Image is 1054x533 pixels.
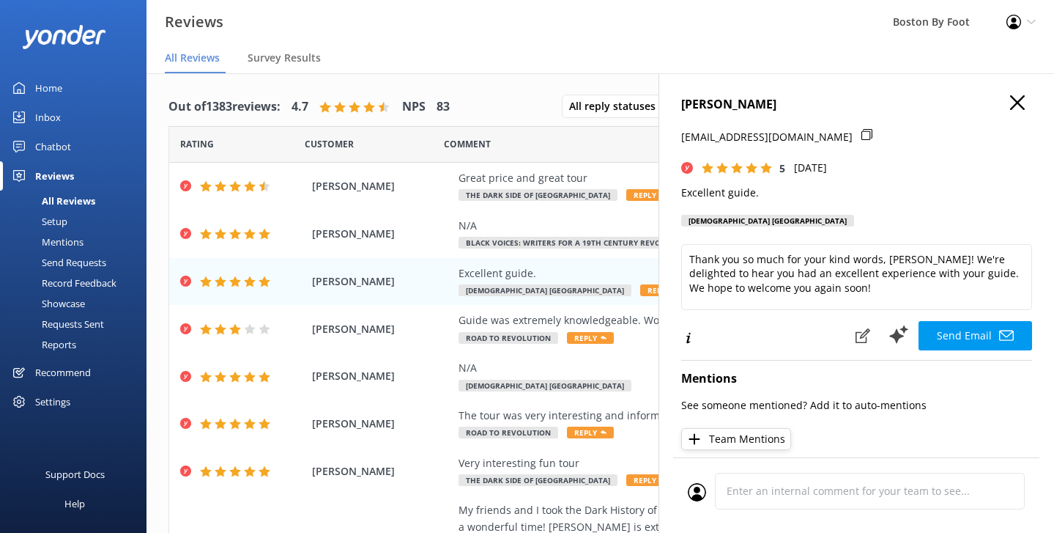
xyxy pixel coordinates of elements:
[312,368,451,384] span: [PERSON_NAME]
[437,98,450,117] h4: 83
[459,360,932,376] div: N/A
[312,273,451,290] span: [PERSON_NAME]
[312,178,451,194] span: [PERSON_NAME]
[459,237,697,249] span: Black Voices: Writers for a 19th Century Revolution
[312,416,451,432] span: [PERSON_NAME]
[459,170,932,186] div: Great price and great tour
[681,370,1032,389] h4: Mentions
[168,98,281,117] h4: Out of 1383 reviews:
[688,483,706,501] img: user_profile.svg
[22,25,106,49] img: yonder-white-logo.png
[681,215,854,227] div: [DEMOGRAPHIC_DATA] [GEOGRAPHIC_DATA]
[9,191,146,211] a: All Reviews
[9,273,116,293] div: Record Feedback
[35,387,70,416] div: Settings
[681,428,791,450] button: Team Mentions
[569,98,664,114] span: All reply statuses
[9,293,146,314] a: Showcase
[165,51,220,65] span: All Reviews
[9,191,95,211] div: All Reviews
[444,137,491,151] span: Question
[64,489,85,518] div: Help
[35,73,62,103] div: Home
[312,226,451,242] span: [PERSON_NAME]
[35,132,71,161] div: Chatbot
[459,332,558,344] span: Road to Revolution
[165,10,223,34] h3: Reviews
[567,332,614,344] span: Reply
[681,244,1032,310] textarea: Thank you so much for your kind words, [PERSON_NAME]! We're delighted to hear you had an excellen...
[9,211,146,232] a: Setup
[312,321,451,337] span: [PERSON_NAME]
[305,137,354,151] span: Date
[459,218,932,234] div: N/A
[9,211,67,232] div: Setup
[9,334,146,355] a: Reports
[459,265,932,282] div: Excellent guide.
[312,463,451,479] span: [PERSON_NAME]
[459,380,631,392] span: [DEMOGRAPHIC_DATA] [GEOGRAPHIC_DATA]
[459,474,617,486] span: The Dark Side of [GEOGRAPHIC_DATA]
[248,51,321,65] span: Survey Results
[9,314,146,334] a: Requests Sent
[459,455,932,471] div: Very interesting fun tour
[640,284,687,296] span: Reply
[626,189,673,201] span: Reply
[9,293,85,314] div: Showcase
[35,161,74,191] div: Reviews
[459,427,558,438] span: Road to Revolution
[779,161,785,175] span: 5
[9,252,146,273] a: Send Requests
[459,284,631,296] span: [DEMOGRAPHIC_DATA] [GEOGRAPHIC_DATA]
[459,408,932,424] div: The tour was very interesting and informative.
[567,427,614,438] span: Reply
[681,95,1032,114] h4: [PERSON_NAME]
[35,358,91,387] div: Recommend
[9,232,146,252] a: Mentions
[35,103,61,132] div: Inbox
[1010,95,1025,111] button: Close
[45,460,105,489] div: Support Docs
[292,98,308,117] h4: 4.7
[918,321,1032,350] button: Send Email
[459,189,617,201] span: The Dark Side of [GEOGRAPHIC_DATA]
[9,314,104,334] div: Requests Sent
[402,98,426,117] h4: NPS
[626,474,673,486] span: Reply
[9,334,76,355] div: Reports
[681,129,853,145] p: [EMAIL_ADDRESS][DOMAIN_NAME]
[180,137,214,151] span: Date
[681,397,1032,413] p: See someone mentioned? Add it to auto-mentions
[9,232,83,252] div: Mentions
[794,160,827,176] p: [DATE]
[9,273,146,293] a: Record Feedback
[681,185,1032,201] p: Excellent guide.
[9,252,106,273] div: Send Requests
[459,312,932,328] div: Guide was extremely knowledgeable. Would have helped to have speaker to hear her better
